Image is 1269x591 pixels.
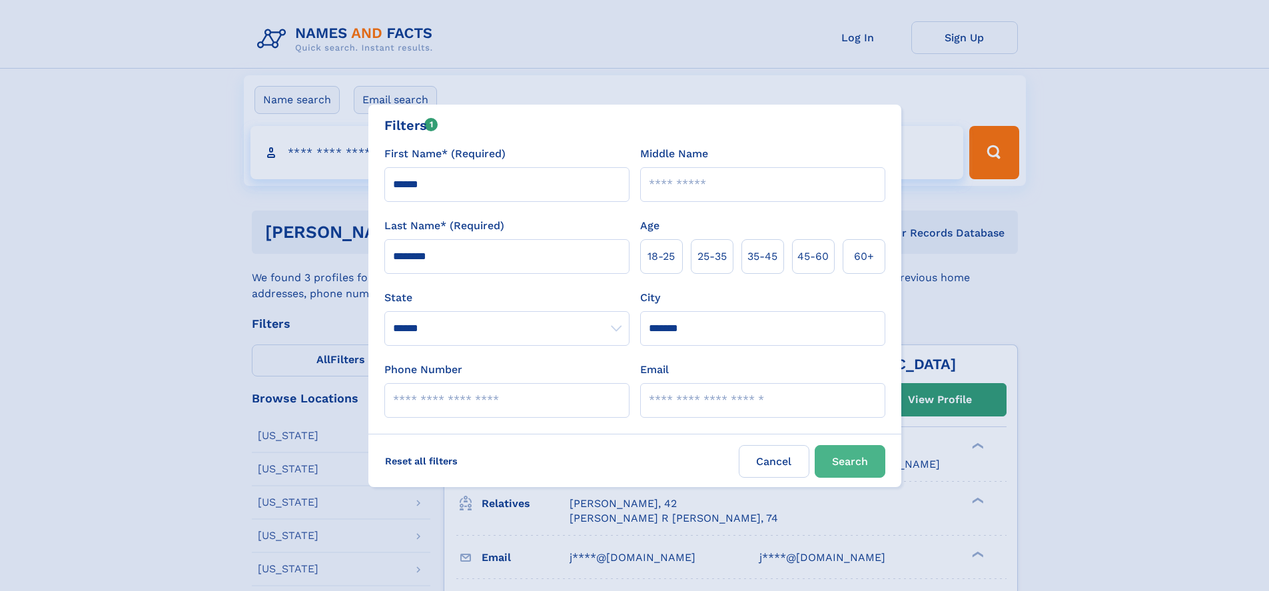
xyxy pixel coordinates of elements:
label: Email [640,362,669,378]
span: 60+ [854,249,874,265]
label: Phone Number [384,362,462,378]
span: 35‑45 [747,249,777,265]
label: State [384,290,630,306]
label: City [640,290,660,306]
label: First Name* (Required) [384,146,506,162]
div: Filters [384,115,438,135]
label: Last Name* (Required) [384,218,504,234]
label: Age [640,218,659,234]
span: 45‑60 [797,249,829,265]
label: Cancel [739,445,809,478]
span: 18‑25 [647,249,675,265]
button: Search [815,445,885,478]
label: Reset all filters [376,445,466,477]
span: 25‑35 [697,249,727,265]
label: Middle Name [640,146,708,162]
